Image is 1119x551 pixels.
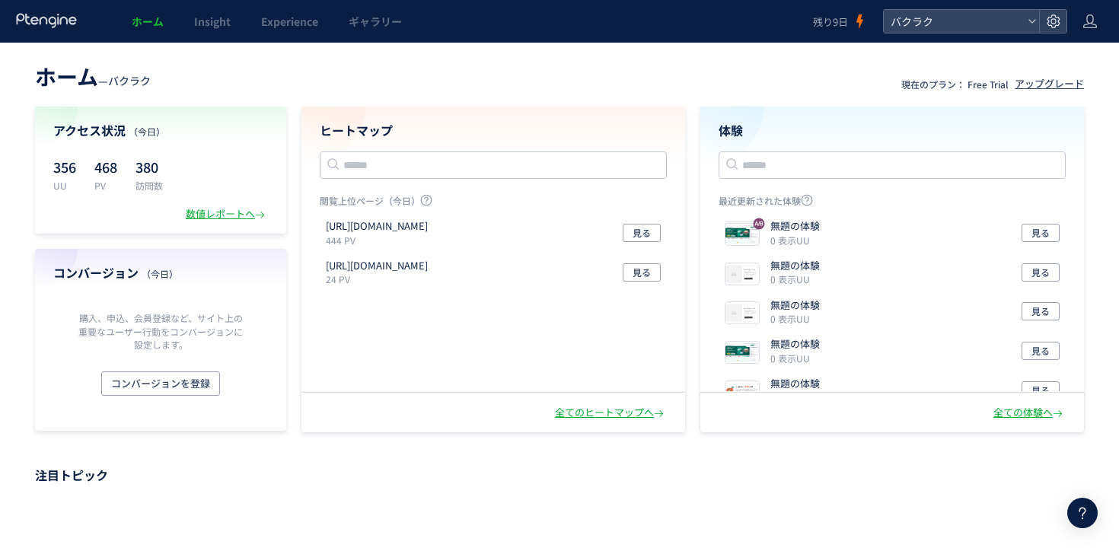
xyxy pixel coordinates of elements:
span: ホーム [132,14,164,29]
p: 無題の体験 [770,259,820,273]
div: 全ての体験へ [993,406,1066,420]
img: 217edad212643d232af5d8ef2c3a97331758167301968.png [725,302,759,323]
span: 見る [1031,381,1050,400]
p: 無題の体験 [770,377,820,391]
button: 見る [1022,224,1060,242]
span: 見る [1031,224,1050,242]
span: ホーム [35,61,98,91]
button: 見る [623,224,661,242]
p: 現在のプラン： Free Trial [901,78,1009,91]
span: （今日） [142,267,178,280]
h4: アクセス状況 [53,122,268,139]
button: 見る [1022,381,1060,400]
img: 622b78c9b6c4c1ae9a1e4191b1e89b711758164318727.png [725,381,759,403]
h4: ヒートマップ [320,122,667,139]
button: 見る [1022,342,1060,360]
p: 無題の体験 [770,337,820,352]
img: 6c6ceb8f53cdf647fe706cf8d15a40f21758167080243.jpeg [725,342,759,363]
p: 24 PV [326,272,434,285]
span: Experience [261,14,318,29]
i: 0 表示UU [770,272,810,285]
div: 数値レポートへ [186,207,268,221]
p: https://bakuraku.jp/resources/product/resources-card [326,259,428,273]
p: 最近更新された体験 [719,194,1066,213]
span: 見る [1031,302,1050,320]
p: 380 [135,154,163,179]
p: 468 [94,154,117,179]
i: 0 表示UU [770,312,810,325]
p: 444 PV [326,234,434,247]
button: 見る [623,263,661,282]
p: UU [53,179,76,192]
p: 訪問数 [135,179,163,192]
p: 356 [53,154,76,179]
p: https://bakuraku.jp/card [326,219,428,234]
h4: コンバージョン [53,264,268,282]
button: コンバージョンを登録 [101,371,220,396]
div: アップグレード [1015,77,1084,91]
div: — [35,61,151,91]
span: コンバージョンを登録 [111,371,210,396]
p: 注目トピック [35,463,1084,487]
button: 見る [1022,302,1060,320]
div: 全てのヒートマップへ [555,406,667,420]
span: 見る [633,263,651,282]
p: 無題の体験 [770,298,820,313]
span: （今日） [129,125,165,138]
p: PV [94,179,117,192]
h4: 体験 [719,122,1066,139]
p: 無題の体験 [770,219,820,234]
span: 見る [633,224,651,242]
span: ギャラリー [349,14,402,29]
p: 購入、申込、会員登録など、サイト上の重要なユーザー行動をコンバージョンに設定します。 [75,311,247,350]
button: 見る [1022,263,1060,282]
span: Insight [194,14,231,29]
span: 見る [1031,263,1050,282]
i: 0 表示UU [770,352,810,365]
i: 0 表示UU [770,391,810,404]
span: 残り9日 [813,14,848,29]
img: 217edad212643d232af5d8ef2c3a97331758269531915.png [725,263,759,285]
p: 閲覧上位ページ（今日） [320,194,667,213]
span: バクラク [886,10,1022,33]
img: 6c6ceb8f53cdf647fe706cf8d15a40f21758270645629.jpeg [725,224,759,245]
span: 見る [1031,342,1050,360]
i: 0 表示UU [770,234,810,247]
span: バクラク [108,73,151,88]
